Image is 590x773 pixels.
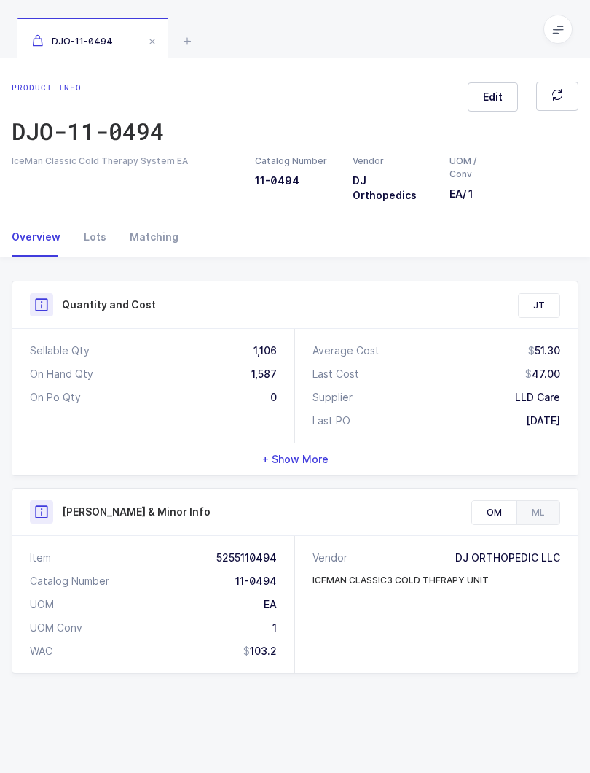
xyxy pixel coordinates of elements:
div: EA [264,597,277,612]
div: ICEMAN CLASSIC3 COLD THERAPY UNIT [312,574,489,587]
div: UOM Conv [30,621,82,635]
div: Vendor [312,551,353,565]
div: [DATE] [526,413,560,428]
div: Last Cost [312,367,359,381]
div: Matching [118,217,178,257]
div: ML [516,501,559,524]
div: 51.30 [528,343,560,358]
div: On Hand Qty [30,367,93,381]
div: Last PO [312,413,350,428]
div: Supplier [312,390,353,405]
div: 103.2 [243,644,277,659]
div: Lots [72,217,118,257]
div: 1 [272,621,277,635]
div: IceMan Classic Cold Therapy System EA [12,155,237,168]
button: Edit [468,82,518,112]
h3: Quantity and Cost [62,298,156,312]
h3: EA [449,187,481,201]
span: / 1 [463,187,473,200]
div: Average Cost [312,343,379,358]
div: UOM / Conv [449,155,481,181]
div: Overview [12,217,72,257]
div: UOM [30,597,54,612]
div: 0 [270,390,277,405]
div: Product info [12,82,164,93]
div: + Show More [12,443,578,475]
span: DJO-11-0494 [32,36,113,47]
div: JT [519,294,559,317]
div: Vendor [353,155,433,168]
div: Sellable Qty [30,343,90,358]
div: 1,587 [251,367,277,381]
div: LLD Care [515,390,560,405]
h3: DJ Orthopedics [353,174,433,203]
div: 47.00 [525,367,560,381]
div: WAC [30,644,52,659]
div: DJ ORTHOPEDIC LLC [455,551,560,565]
span: Edit [483,90,503,104]
h3: [PERSON_NAME] & Minor Info [62,505,211,519]
div: 1,106 [253,343,277,358]
span: + Show More [262,452,329,467]
div: OM [472,501,516,524]
div: On Po Qty [30,390,81,405]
